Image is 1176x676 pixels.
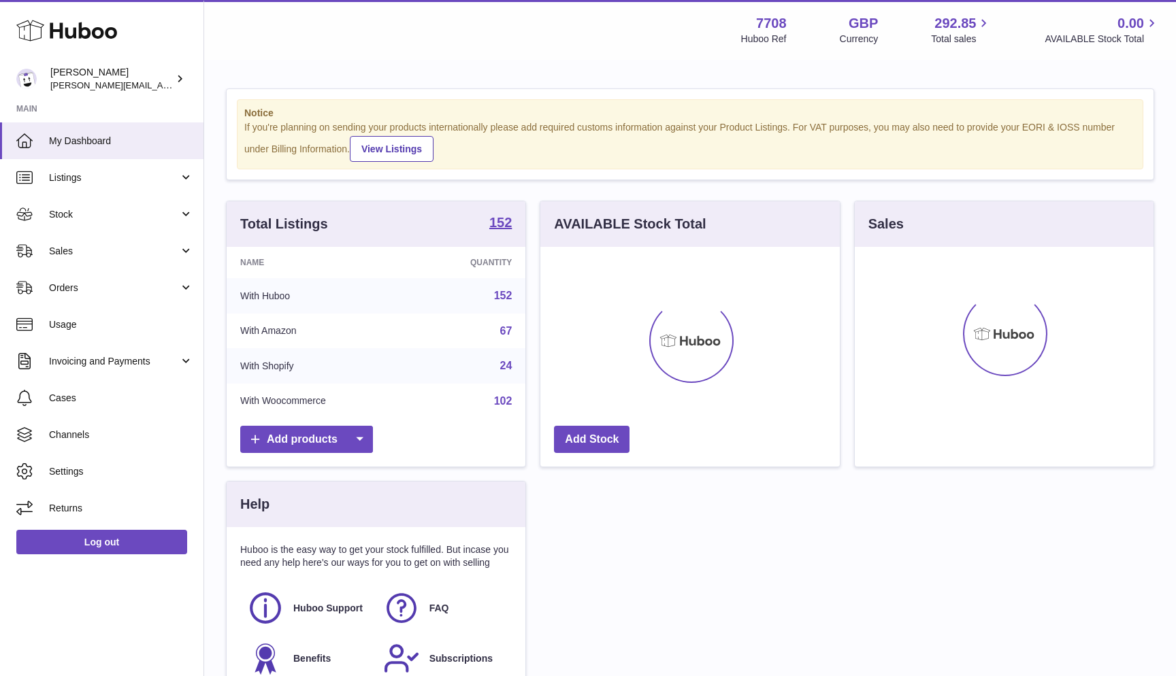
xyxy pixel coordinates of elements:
[240,495,269,513] h3: Help
[49,428,193,441] span: Channels
[293,652,331,665] span: Benefits
[49,392,193,405] span: Cases
[429,652,493,665] span: Subscriptions
[49,355,179,368] span: Invoicing and Payments
[227,314,412,349] td: With Amazon
[383,590,506,626] a: FAQ
[554,215,706,233] h3: AVAILABLE Stock Total
[247,590,370,626] a: Huboo Support
[500,360,512,371] a: 24
[840,33,879,46] div: Currency
[1045,33,1160,46] span: AVAILABLE Stock Total
[49,502,193,515] span: Returns
[16,530,187,554] a: Log out
[16,69,37,89] img: victor@erbology.co
[49,171,179,184] span: Listings
[489,216,512,229] strong: 152
[240,215,328,233] h3: Total Listings
[1117,14,1144,33] span: 0.00
[49,282,179,294] span: Orders
[494,290,512,301] a: 152
[412,247,526,278] th: Quantity
[931,33,992,46] span: Total sales
[244,121,1136,162] div: If you're planning on sending your products internationally please add required customs informati...
[49,245,179,258] span: Sales
[1045,14,1160,46] a: 0.00 AVAILABLE Stock Total
[49,135,193,148] span: My Dashboard
[429,602,449,615] span: FAQ
[227,348,412,384] td: With Shopify
[494,395,512,407] a: 102
[49,465,193,478] span: Settings
[489,216,512,232] a: 152
[49,318,193,331] span: Usage
[741,33,787,46] div: Huboo Ref
[227,247,412,278] th: Name
[293,602,363,615] span: Huboo Support
[50,66,173,92] div: [PERSON_NAME]
[50,80,273,90] span: [PERSON_NAME][EMAIL_ADDRESS][DOMAIN_NAME]
[756,14,787,33] strong: 7708
[227,278,412,314] td: With Huboo
[244,107,1136,120] strong: Notice
[240,426,373,454] a: Add products
[554,426,630,454] a: Add Stock
[500,325,512,337] a: 67
[350,136,434,162] a: View Listings
[49,208,179,221] span: Stock
[227,384,412,419] td: With Woocommerce
[240,543,512,569] p: Huboo is the easy way to get your stock fulfilled. But incase you need any help here's our ways f...
[849,14,878,33] strong: GBP
[931,14,992,46] a: 292.85 Total sales
[934,14,976,33] span: 292.85
[868,215,904,233] h3: Sales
